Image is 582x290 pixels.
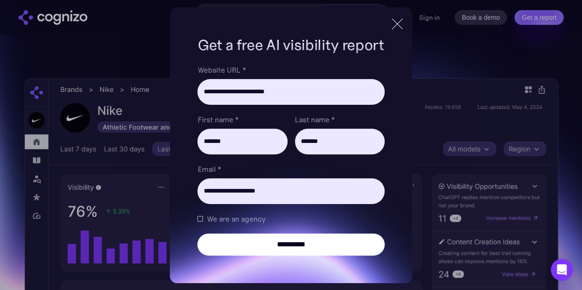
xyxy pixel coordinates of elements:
[551,259,573,281] div: Open Intercom Messenger
[197,114,287,125] label: First name *
[197,64,384,75] label: Website URL *
[197,164,384,175] label: Email *
[197,64,384,256] form: Brand Report Form
[295,114,385,125] label: Last name *
[197,35,384,55] h1: Get a free AI visibility report
[207,213,265,224] span: We are an agency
